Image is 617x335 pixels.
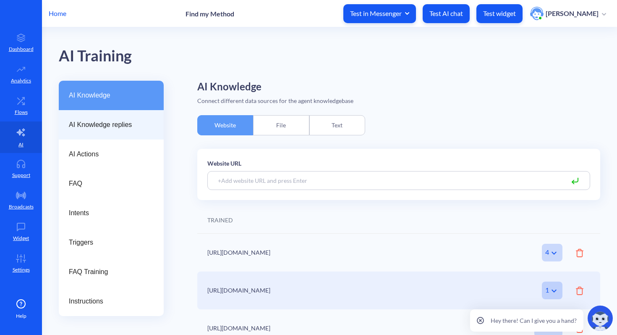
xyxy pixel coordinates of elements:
p: Find my Method [186,10,234,18]
a: Instructions [59,287,164,316]
button: user photo[PERSON_NAME] [526,6,610,21]
p: Settings [13,266,30,274]
span: FAQ Training [69,267,147,277]
button: Test in Messenger [343,4,416,23]
div: 4 [542,244,562,261]
div: Text [309,115,365,135]
a: Intents [59,198,164,228]
p: Widget [13,235,29,242]
a: FAQ [59,169,164,198]
div: AI Training [59,44,132,68]
p: [PERSON_NAME] [546,9,599,18]
p: Support [12,171,30,179]
p: Hey there! Can I give you a hand? [491,316,577,325]
span: AI Actions [69,149,147,159]
div: 1 [542,282,562,299]
button: Test AI chat [423,4,470,23]
p: Home [49,8,66,18]
p: Analytics [11,77,31,84]
div: File [253,115,309,135]
p: Dashboard [9,45,34,53]
p: Website URL [207,159,590,168]
span: Test in Messenger [350,9,409,18]
span: Instructions [69,296,147,306]
p: Test widget [483,9,516,18]
span: FAQ [69,179,147,189]
a: Triggers [59,228,164,257]
img: copilot-icon.svg [588,306,613,331]
button: Test widget [476,4,523,23]
p: Test AI chat [429,9,463,18]
a: FAQ Training [59,257,164,287]
div: [URL][DOMAIN_NAME] [207,286,501,295]
img: user photo [530,7,544,20]
span: Triggers [69,237,147,248]
input: +Add website URL and press Enter [207,171,590,190]
div: [URL][DOMAIN_NAME] [207,324,501,332]
h2: AI Knowledge [197,81,600,93]
div: Website [197,115,253,135]
a: AI Actions [59,140,164,169]
div: Connect different data sources for the agent knowledgebase [197,96,600,105]
span: AI Knowledge [69,90,147,100]
p: Broadcasts [9,203,34,211]
span: Intents [69,208,147,218]
span: Help [16,312,26,320]
span: AI Knowledge replies [69,120,147,130]
p: Flows [15,108,28,116]
a: AI Knowledge replies [59,110,164,140]
div: [URL][DOMAIN_NAME] [207,248,501,257]
p: AI [18,141,24,148]
div: TRAINED [207,216,233,224]
a: AI Knowledge [59,81,164,110]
